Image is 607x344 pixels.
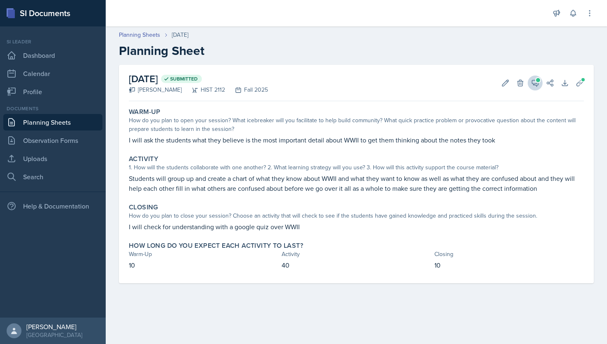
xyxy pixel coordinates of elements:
div: How do you plan to open your session? What icebreaker will you facilitate to help build community... [129,116,584,133]
div: Closing [434,250,584,259]
a: Dashboard [3,47,102,64]
p: 40 [282,260,431,270]
p: I will ask the students what they believe is the most important detail about WWII to get them thi... [129,135,584,145]
div: Warm-Up [129,250,278,259]
a: Planning Sheets [3,114,102,130]
div: [PERSON_NAME] [129,85,182,94]
div: How do you plan to close your session? Choose an activity that will check to see if the students ... [129,211,584,220]
a: Planning Sheets [119,31,160,39]
div: Si leader [3,38,102,45]
p: 10 [434,260,584,270]
div: 1. How will the students collaborate with one another? 2. What learning strategy will you use? 3.... [129,163,584,172]
label: Warm-Up [129,108,161,116]
div: [DATE] [172,31,188,39]
a: Observation Forms [3,132,102,149]
div: Activity [282,250,431,259]
div: [PERSON_NAME] [26,323,82,331]
span: Submitted [170,76,198,82]
label: Closing [129,203,158,211]
p: Students will group up and create a chart of what they know about WWII and what they want to know... [129,173,584,193]
label: How long do you expect each activity to last? [129,242,303,250]
a: Profile [3,83,102,100]
div: [GEOGRAPHIC_DATA] [26,331,82,339]
h2: Planning Sheet [119,43,594,58]
div: Documents [3,105,102,112]
div: HIST 2112 [182,85,225,94]
label: Activity [129,155,158,163]
a: Search [3,168,102,185]
a: Calendar [3,65,102,82]
div: Fall 2025 [225,85,268,94]
p: 10 [129,260,278,270]
h2: [DATE] [129,71,268,86]
a: Uploads [3,150,102,167]
div: Help & Documentation [3,198,102,214]
p: I will check for understanding with a google quiz over WWII [129,222,584,232]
